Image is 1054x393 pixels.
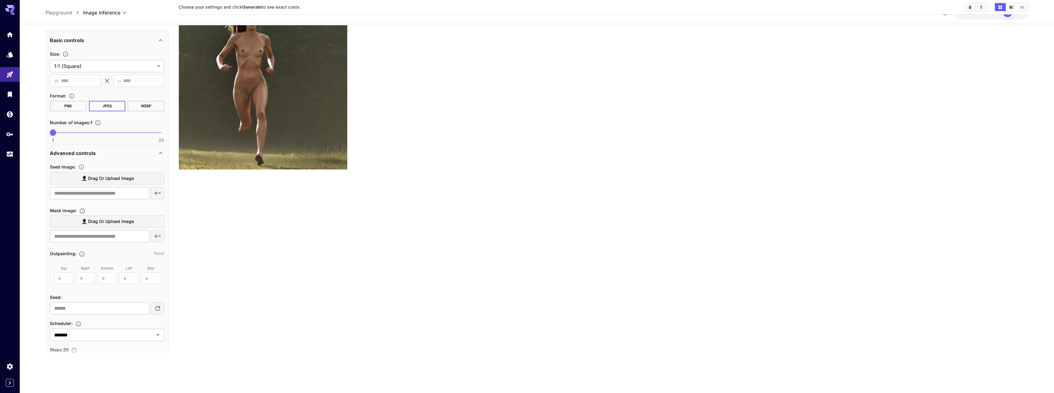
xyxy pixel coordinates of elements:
[960,10,976,15] span: $46.08
[50,33,164,48] div: Basic controls
[50,295,62,300] span: Seed :
[6,130,14,138] div: API Keys
[6,110,14,118] div: Wallet
[50,215,164,228] label: Drag or upload image
[69,347,80,353] button: Set the number of denoising steps used to refine the image. More steps typically lead to higher q...
[154,331,162,339] button: Open
[50,93,66,98] span: Format :
[46,9,83,16] nav: breadcrumb
[46,9,72,16] a: Playground
[1006,3,1017,11] button: Show images in video view
[6,51,14,58] div: Models
[50,208,77,213] span: Mask image :
[242,4,262,10] b: Generate
[976,10,998,15] span: credits left
[50,251,76,256] span: Outpainting :
[994,2,1028,12] div: Show images in grid viewShow images in video viewShow images in list view
[89,101,126,111] button: JPEG
[50,37,84,44] p: Basic controls
[50,101,86,111] button: PNG
[50,262,164,288] div: A seed image is required to use outpainting
[965,3,976,11] button: Clear Images
[73,321,84,327] button: Select the method used to control the image generation process. Different schedulers influence ho...
[88,175,134,182] span: Drag or upload image
[52,137,54,143] span: 1
[995,3,1006,11] button: Show images in grid view
[54,62,155,70] span: 1:1 (Square)
[118,77,121,85] span: H
[76,164,87,170] button: Upload a reference image to guide the result. This is needed for Image-to-Image or Inpainting. Su...
[159,137,164,143] span: 20
[66,93,77,99] button: Choose the file format for the output image.
[154,250,164,256] button: Reset
[83,9,120,16] span: Image Inference
[50,164,76,169] span: Seed image :
[964,2,987,12] div: Clear ImagesDownload All
[6,363,14,370] div: Settings
[1017,3,1028,11] button: Show images in list view
[179,1,347,169] img: pMsv0Dsya35qnnRxsAAAAASUVORK5CYII=
[50,207,164,245] div: Seed Image is required!
[88,218,134,225] span: Drag or upload image
[50,51,60,57] span: Size :
[50,146,164,161] div: Advanced controls
[54,77,58,85] span: W
[976,3,987,11] button: Download All
[50,120,92,125] span: Number of images : 1
[60,51,71,57] button: Adjust the dimensions of the generated image by specifying its width and height in pixels, or sel...
[76,251,87,257] button: Extends the image boundaries in specified directions.
[77,208,88,214] button: Upload a mask image to define the area to edit, or use the Mask Editor to create one from your se...
[128,101,164,111] button: WEBP
[6,71,14,78] div: Playground
[50,149,96,157] p: Advanced controls
[50,172,164,185] label: Drag or upload image
[92,120,103,126] button: Specify how many images to generate in a single request. Each image generation will be charged se...
[6,90,14,98] div: Library
[6,31,14,38] div: Home
[179,4,301,10] span: Choose your settings and click to see exact costs.
[50,321,73,326] span: Scheduler :
[6,150,14,158] div: Usage
[50,347,69,352] span: Steps : 20
[6,379,14,387] button: Expand sidebar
